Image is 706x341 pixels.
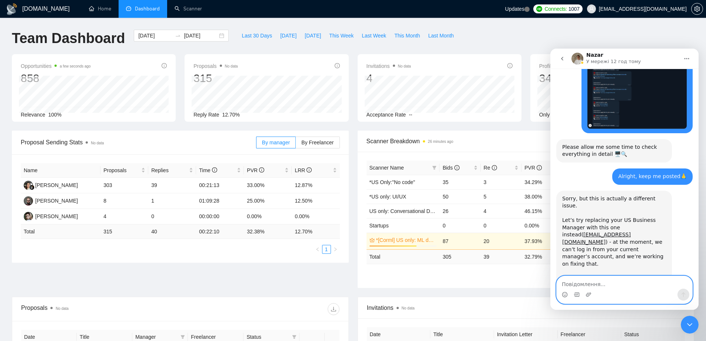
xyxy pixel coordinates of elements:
[148,193,196,209] td: 1
[6,3,18,15] img: logo
[536,6,542,12] img: upwork-logo.png
[24,212,33,221] img: ZM
[521,249,562,264] td: 32.79 %
[481,218,521,233] td: 0
[35,181,78,189] div: [PERSON_NAME]
[325,30,358,42] button: This Week
[56,306,69,311] span: No data
[244,224,292,239] td: 32.38 %
[315,247,320,252] span: left
[225,64,238,68] span: No data
[569,5,580,13] span: 1007
[21,224,100,239] td: Total
[313,245,322,254] button: left
[329,32,354,40] span: This Week
[292,209,339,224] td: 0.00%
[12,147,116,161] div: Sorry, but this is actually a different issue.
[539,71,603,85] div: 344
[175,33,181,39] span: swap-right
[100,193,148,209] td: 8
[12,30,125,47] h1: Team Dashboard
[313,245,322,254] li: Previous Page
[322,245,331,253] a: 1
[369,179,415,185] a: *US Only:"No code"
[23,243,29,249] button: вибір GIF-файлів
[322,245,331,254] li: 1
[21,62,91,71] span: Opportunities
[367,112,406,118] span: Acceptance Rate
[127,240,139,252] button: Надіслати повідомлення…
[481,233,521,249] td: 20
[454,165,460,170] span: info-circle
[409,112,412,118] span: --
[21,71,91,85] div: 858
[521,233,562,249] td: 37.93%
[335,63,340,68] span: info-circle
[184,32,218,40] input: End date
[428,32,454,40] span: Last Month
[292,335,296,339] span: filter
[126,6,131,11] span: dashboard
[193,112,219,118] span: Reply Rate
[35,212,78,220] div: [PERSON_NAME]
[681,316,699,334] iframe: Intercom live chat
[100,209,148,224] td: 4
[431,162,438,173] span: filter
[135,6,160,12] span: Dashboard
[505,6,524,12] span: Updates
[367,62,411,71] span: Invitations
[196,193,244,209] td: 01:09:28
[440,218,480,233] td: 0
[222,112,240,118] span: 12.70%
[328,303,339,315] button: download
[390,30,424,42] button: This Month
[193,71,238,85] div: 315
[247,167,264,173] span: PVR
[305,32,321,40] span: [DATE]
[175,33,181,39] span: to
[537,165,542,170] span: info-circle
[544,5,567,13] span: Connects:
[246,333,289,341] span: Status
[35,243,41,249] button: Завантажити вкладений файл
[481,189,521,204] td: 5
[292,224,339,239] td: 12.70 %
[440,175,480,189] td: 35
[212,167,217,173] span: info-circle
[280,32,296,40] span: [DATE]
[358,30,390,42] button: Last Week
[21,112,45,118] span: Relevance
[238,30,276,42] button: Last 30 Days
[6,142,122,260] div: Sorry, but this is actually a different issue.Let’s try replacing your US Business Manager with t...
[440,233,480,249] td: 87
[292,178,339,193] td: 12.87%
[6,142,142,273] div: Nazar каже…
[369,194,407,200] a: *US only: UI/UX
[175,6,202,12] a: searchScanner
[12,183,80,196] a: [EMAIL_ADDRESS][DOMAIN_NAME]
[24,197,78,203] a: DW[PERSON_NAME]
[138,32,172,40] input: Start date
[292,193,339,209] td: 12.50%
[151,166,188,174] span: Replies
[692,6,703,12] span: setting
[440,189,480,204] td: 50
[369,208,443,214] a: US only: Conversational Design
[331,245,340,254] li: Next Page
[11,243,17,249] button: Вибір емодзі
[521,204,562,218] td: 46.15%
[369,223,389,229] a: Startups
[394,32,420,40] span: This Month
[103,166,140,174] span: Proposals
[402,306,415,310] span: No data
[199,167,217,173] span: Time
[440,204,480,218] td: 26
[24,196,33,206] img: DW
[262,140,290,145] span: By manager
